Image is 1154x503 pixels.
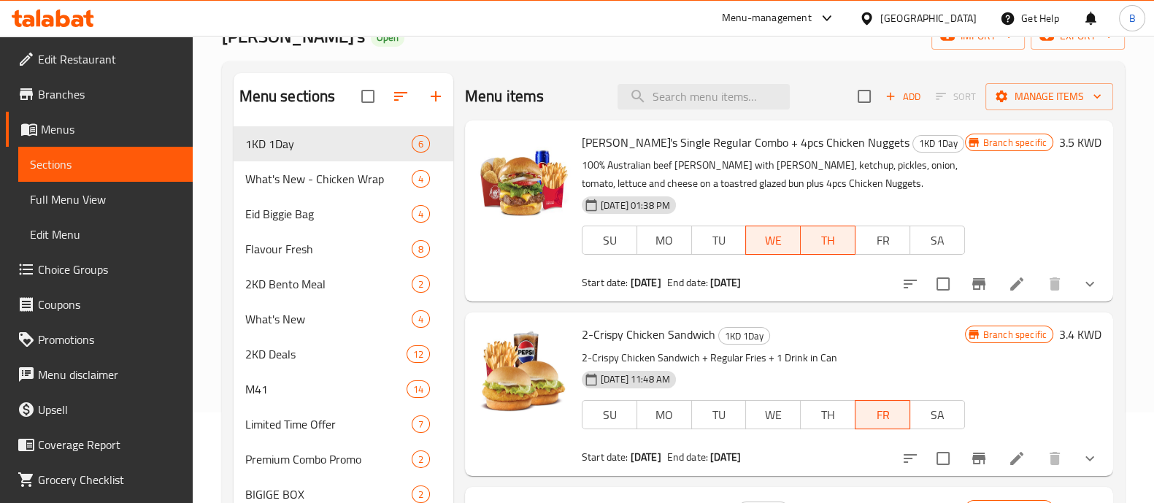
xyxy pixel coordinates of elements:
[239,85,336,107] h2: Menu sections
[582,273,628,292] span: Start date:
[234,161,453,196] div: What's New - Chicken Wrap4
[412,240,430,258] div: items
[30,226,181,243] span: Edit Menu
[477,324,570,418] img: 2-Crispy Chicken Sandwich
[1072,266,1107,302] button: show more
[861,230,904,251] span: FR
[997,88,1101,106] span: Manage items
[412,135,430,153] div: items
[710,273,741,292] b: [DATE]
[698,230,741,251] span: TU
[1059,132,1101,153] h6: 3.5 KWD
[38,436,181,453] span: Coverage Report
[245,310,412,328] span: What's New
[38,401,181,418] span: Upsell
[234,372,453,407] div: M4114
[412,277,429,291] span: 2
[465,85,545,107] h2: Menu items
[30,155,181,173] span: Sections
[412,415,430,433] div: items
[883,88,923,105] span: Add
[6,112,193,147] a: Menus
[855,226,910,255] button: FR
[245,240,412,258] span: Flavour Fresh
[801,226,855,255] button: TH
[38,366,181,383] span: Menu disclaimer
[698,404,741,426] span: TU
[916,404,959,426] span: SA
[234,266,453,302] div: 2KD Bento Meal2
[752,230,795,251] span: WE
[710,448,741,466] b: [DATE]
[234,231,453,266] div: Flavour Fresh8
[1059,324,1101,345] h6: 3.4 KWD
[6,427,193,462] a: Coverage Report
[371,29,404,47] div: Open
[245,170,412,188] span: What's New - Chicken Wrap
[234,407,453,442] div: Limited Time Offer7
[245,485,412,503] span: BIGIGE BOX
[38,331,181,348] span: Promotions
[234,442,453,477] div: Premium Combo Promo2
[582,400,637,429] button: SU
[631,448,661,466] b: [DATE]
[667,448,708,466] span: End date:
[643,230,686,251] span: MO
[582,156,965,193] p: 100% Australian beef [PERSON_NAME] with [PERSON_NAME], ketchup, pickles, onion, tomato, lettuce a...
[412,418,429,431] span: 7
[234,337,453,372] div: 2KD Deals12
[412,453,429,466] span: 2
[1081,450,1099,467] svg: Show Choices
[909,400,965,429] button: SA
[636,400,692,429] button: MO
[880,10,977,26] div: [GEOGRAPHIC_DATA]
[909,226,965,255] button: SA
[893,266,928,302] button: sort-choices
[41,120,181,138] span: Menus
[38,296,181,313] span: Coupons
[234,302,453,337] div: What's New4
[961,266,996,302] button: Branch-specific-item
[718,327,770,345] div: 1KD 1Day
[18,217,193,252] a: Edit Menu
[234,196,453,231] div: Eid Biggie Bag4
[412,312,429,326] span: 4
[588,230,631,251] span: SU
[30,191,181,208] span: Full Menu View
[6,462,193,497] a: Grocery Checklist
[1128,10,1135,26] span: B
[6,252,193,287] a: Choice Groups
[38,471,181,488] span: Grocery Checklist
[985,83,1113,110] button: Manage items
[961,441,996,476] button: Branch-specific-item
[588,404,631,426] span: SU
[234,126,453,161] div: 1KD 1Day6
[926,85,985,108] span: Select section first
[245,205,412,223] span: Eid Biggie Bag
[618,84,790,110] input: search
[1008,275,1026,293] a: Edit menu item
[245,275,412,293] span: 2KD Bento Meal
[412,450,430,468] div: items
[595,372,676,386] span: [DATE] 11:48 AM
[861,404,904,426] span: FR
[582,131,909,153] span: [PERSON_NAME]'s Single Regular Combo + 4pcs Chicken Nuggets
[6,322,193,357] a: Promotions
[1042,27,1113,45] span: export
[913,135,963,152] span: 1KD 1Day
[353,81,383,112] span: Select all sections
[371,31,404,44] span: Open
[412,207,429,221] span: 4
[643,404,686,426] span: MO
[407,380,430,398] div: items
[595,199,676,212] span: [DATE] 01:38 PM
[631,273,661,292] b: [DATE]
[1072,441,1107,476] button: show more
[6,77,193,112] a: Branches
[18,182,193,217] a: Full Menu View
[719,328,769,345] span: 1KD 1Day
[412,488,429,502] span: 2
[800,400,855,429] button: TH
